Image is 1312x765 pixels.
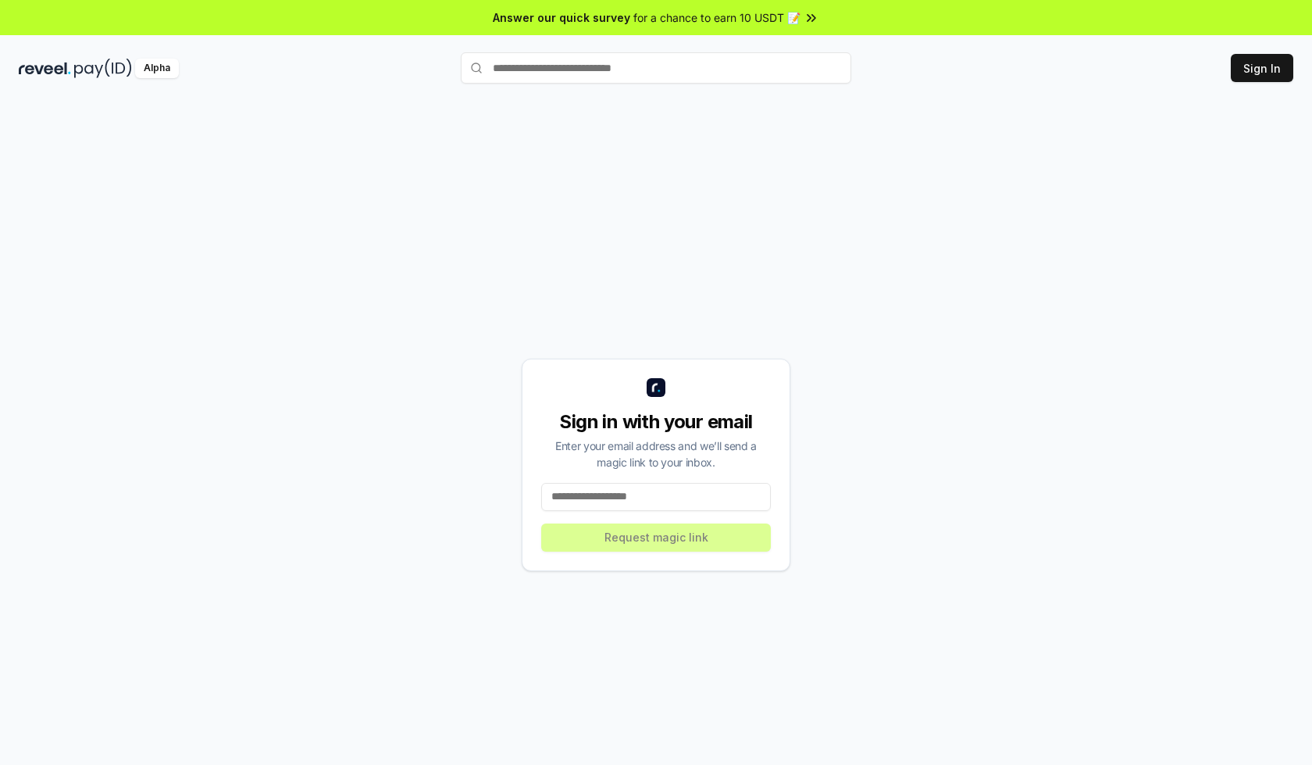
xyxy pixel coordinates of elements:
[19,59,71,78] img: reveel_dark
[647,378,665,397] img: logo_small
[1231,54,1293,82] button: Sign In
[541,438,771,470] div: Enter your email address and we’ll send a magic link to your inbox.
[74,59,132,78] img: pay_id
[135,59,179,78] div: Alpha
[541,409,771,434] div: Sign in with your email
[633,9,800,26] span: for a chance to earn 10 USDT 📝
[493,9,630,26] span: Answer our quick survey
